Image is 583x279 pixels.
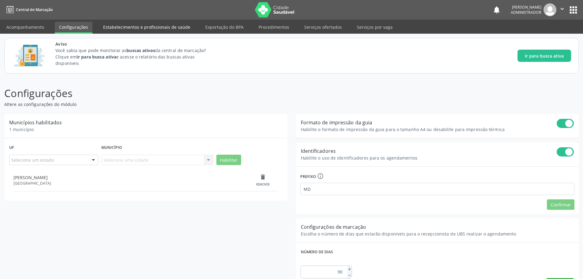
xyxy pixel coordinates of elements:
p: Você sabia que pode monitorar as da central de marcação? Clique em e acesse o relatório das busca... [55,47,217,66]
span: Habilite o uso de identificadores para os agendamentos [301,155,417,161]
button: notifications [492,6,501,14]
label: Prefixo [300,171,575,183]
a: Procedimentos [254,22,293,32]
span: Formato de impressão da guia [301,119,372,126]
div: [PERSON_NAME] [511,5,541,10]
span: Identificadores [301,148,336,154]
label: Uf [9,143,14,153]
div: [PERSON_NAME] [13,174,248,181]
img: img [544,3,556,16]
i: delete [260,174,266,180]
img: Imagem de CalloutCard [12,42,47,70]
button: Ir para busca ativa [518,50,571,62]
span: 1 município [9,126,34,132]
input: Informe o prefixo que deseja utilizar [300,183,575,195]
span: Ir para busca ativa [525,53,564,59]
span: Escolha o número de dias que estarão disponíveis para o recepcionista de UBS realizar o agendamento [301,231,516,237]
button: Habilitar [216,155,241,165]
p: Configurações [4,86,406,101]
label: Município [101,143,122,153]
a: Serviços ofertados [300,22,346,32]
label: Número de dias [301,247,574,257]
i:  [559,6,566,12]
span: Configurações de marcação [301,224,366,230]
span: Central de Marcação [16,7,53,12]
span: Municípios habilitados [9,119,62,126]
strong: Ir para busca ativa [77,54,116,60]
button: Confirmar [547,199,574,210]
a: Configurações [55,22,92,34]
a: Central de Marcação [4,5,53,15]
div: Remover [256,183,270,187]
a: Acompanhamento [2,22,48,32]
i: info_outline [317,173,324,179]
p: Altere as configurações do módulo [4,101,406,107]
span: Selecione um estado [11,157,54,163]
span: Habilite o formato de impressão da guia para o tamanho A4 ou desabilite para impressão térmica [301,126,505,132]
a: Estabelecimentos e profissionais de saúde [99,22,195,32]
a: Serviços por vaga [353,22,397,32]
strong: buscas ativas [126,47,155,53]
div: Prefixo a ser utilizado juntamente com os identificadores de agendamento. Após ser definido, não ... [317,173,324,181]
button: apps [568,5,579,15]
span: Aviso [55,41,217,47]
span: Administrador [511,10,541,15]
div: [GEOGRAPHIC_DATA] [13,181,248,186]
button:  [556,3,568,16]
a: Exportação do BPA [201,22,248,32]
